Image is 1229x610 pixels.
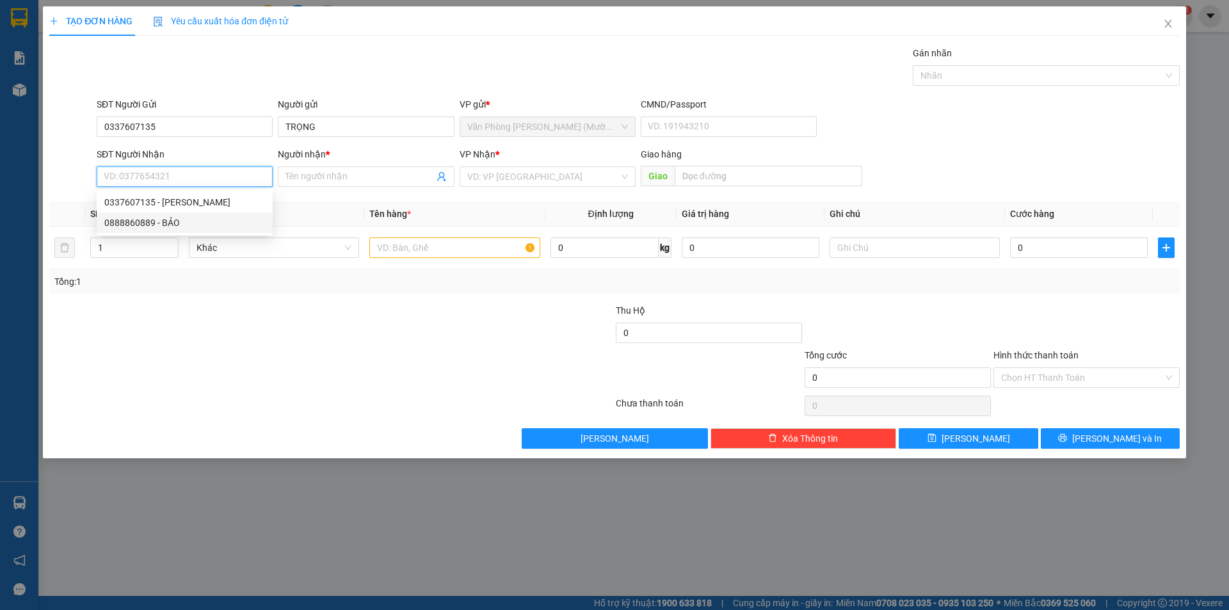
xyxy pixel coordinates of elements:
[581,431,649,445] span: [PERSON_NAME]
[913,48,952,58] label: Gán nhãn
[104,216,265,230] div: 0888860889 - BẢO
[97,192,273,213] div: 0337607135 - BẢO
[782,431,838,445] span: Xóa Thông tin
[805,350,847,360] span: Tổng cước
[369,237,540,258] input: VD: Bàn, Ghế
[97,213,273,233] div: 0888860889 - BẢO
[641,97,817,111] div: CMND/Passport
[16,16,80,80] img: logo.jpg
[675,166,862,186] input: Dọc đường
[54,237,75,258] button: delete
[108,49,176,59] b: [DOMAIN_NAME]
[942,431,1010,445] span: [PERSON_NAME]
[49,17,58,26] span: plus
[1150,6,1186,42] button: Close
[97,97,273,111] div: SĐT Người Gửi
[460,149,495,159] span: VP Nhận
[1041,428,1180,449] button: printer[PERSON_NAME] và In
[139,16,170,47] img: logo.jpg
[278,147,454,161] div: Người nhận
[659,237,671,258] span: kg
[16,83,72,143] b: [PERSON_NAME]
[104,195,265,209] div: 0337607135 - [PERSON_NAME]
[153,16,288,26] span: Yêu cầu xuất hóa đơn điện tử
[153,17,163,27] img: icon
[614,396,803,419] div: Chưa thanh toán
[824,202,1005,227] th: Ghi chú
[1158,237,1175,258] button: plus
[616,305,645,316] span: Thu Hộ
[928,433,936,444] span: save
[1058,433,1067,444] span: printer
[830,237,1000,258] input: Ghi Chú
[90,209,100,219] span: SL
[54,275,474,289] div: Tổng: 1
[711,428,897,449] button: deleteXóa Thông tin
[369,209,411,219] span: Tên hàng
[1010,209,1054,219] span: Cước hàng
[49,16,133,26] span: TẠO ĐƠN HÀNG
[437,172,447,182] span: user-add
[682,209,729,219] span: Giá trị hàng
[197,238,351,257] span: Khác
[278,97,454,111] div: Người gửi
[1163,19,1173,29] span: close
[1159,243,1174,253] span: plus
[641,149,682,159] span: Giao hàng
[1072,431,1162,445] span: [PERSON_NAME] và In
[108,61,176,77] li: (c) 2017
[768,433,777,444] span: delete
[588,209,634,219] span: Định lượng
[899,428,1038,449] button: save[PERSON_NAME]
[522,428,708,449] button: [PERSON_NAME]
[467,117,628,136] span: Văn Phòng Trần Phú (Mường Thanh)
[97,147,273,161] div: SĐT Người Nhận
[993,350,1079,360] label: Hình thức thanh toán
[460,97,636,111] div: VP gửi
[641,166,675,186] span: Giao
[83,19,123,101] b: BIÊN NHẬN GỬI HÀNG
[682,237,819,258] input: 0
